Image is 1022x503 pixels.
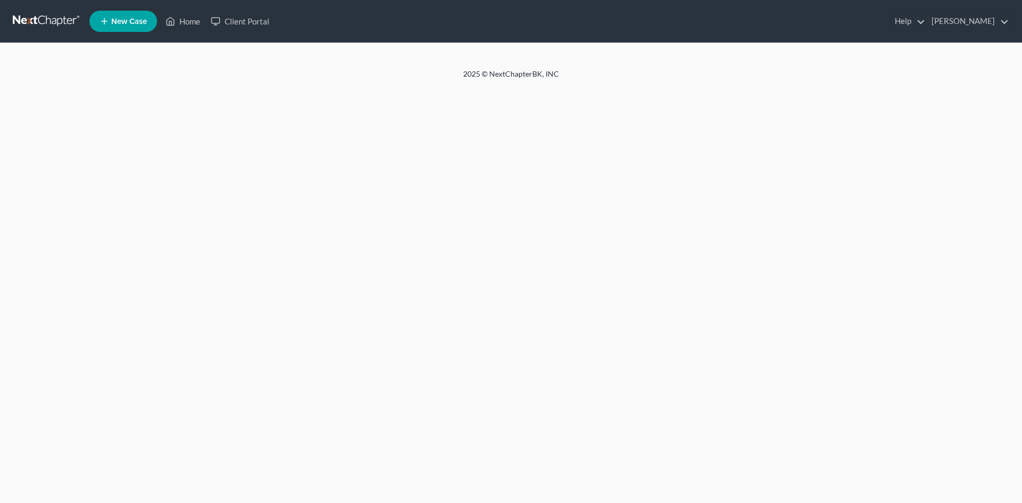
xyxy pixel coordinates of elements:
[889,12,925,31] a: Help
[205,12,275,31] a: Client Portal
[89,11,157,32] new-legal-case-button: New Case
[208,69,814,88] div: 2025 © NextChapterBK, INC
[926,12,1009,31] a: [PERSON_NAME]
[160,12,205,31] a: Home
